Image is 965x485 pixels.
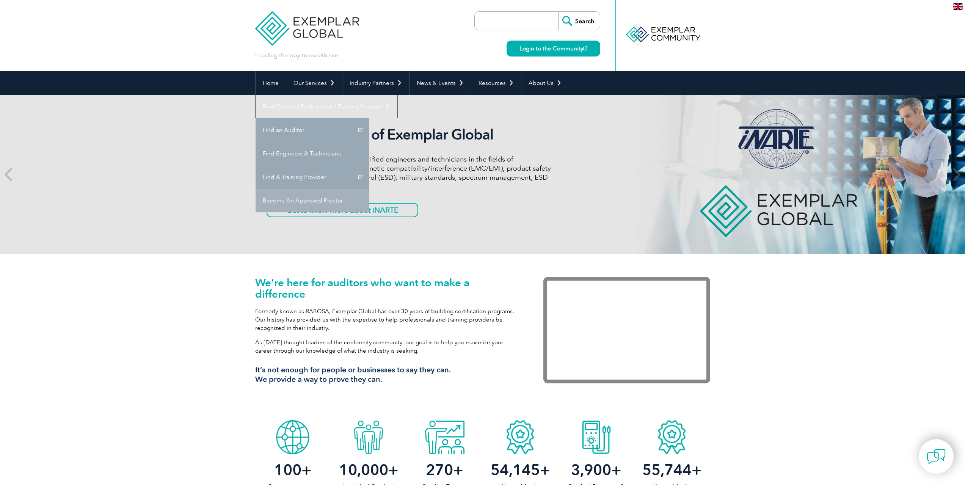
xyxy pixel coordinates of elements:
[471,71,521,95] a: Resources
[256,142,369,165] a: Find Engineers & Technicians
[583,46,587,50] img: open_square.png
[571,461,611,479] span: 3,900
[331,464,406,476] h2: +
[426,461,453,479] span: 270
[558,12,600,30] input: Search
[410,71,471,95] a: News & Events
[256,165,369,189] a: Find A Training Provider
[953,3,963,10] img: en
[256,71,286,95] a: Home
[255,307,521,332] p: Formerly known as RABQSA, Exemplar Global has over 30 years of building certification programs. O...
[543,277,710,383] iframe: Exemplar Global: Working together to make a difference
[255,365,521,384] h3: It’s not enough for people or businesses to say they can. We provide a way to prove they can.
[274,461,301,479] span: 100
[267,126,551,143] h2: iNARTE is a Part of Exemplar Global
[339,461,388,479] span: 10,000
[255,464,331,476] h2: +
[491,461,540,479] span: 54,145
[927,447,946,466] img: contact-chat.png
[558,464,634,476] h2: +
[642,461,692,479] span: 55,744
[256,118,369,142] a: Find an Auditor
[255,51,338,60] p: Leading the way to excellence
[482,464,558,476] h2: +
[507,41,600,57] a: Login to the Community
[267,155,551,191] p: iNARTE certifications are for qualified engineers and technicians in the fields of telecommunicat...
[255,277,521,300] h1: We’re here for auditors who want to make a difference
[342,71,409,95] a: Industry Partners
[256,189,369,212] a: Become An Approved Proctor
[406,464,482,476] h2: +
[634,464,710,476] h2: +
[256,95,397,118] a: Find Certified Professional / Training Provider
[286,71,342,95] a: Our Services
[521,71,569,95] a: About Us
[255,338,521,355] p: As [DATE] thought leaders of the conformity community, our goal is to help you maximize your care...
